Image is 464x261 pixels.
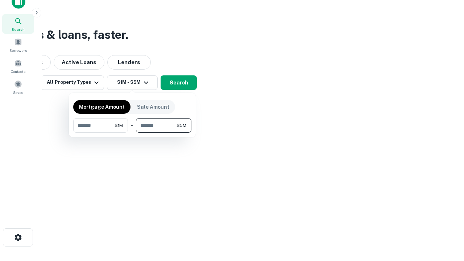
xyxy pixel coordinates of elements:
[131,118,133,133] div: -
[177,122,186,129] span: $5M
[428,203,464,238] iframe: Chat Widget
[115,122,123,129] span: $1M
[79,103,125,111] p: Mortgage Amount
[137,103,169,111] p: Sale Amount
